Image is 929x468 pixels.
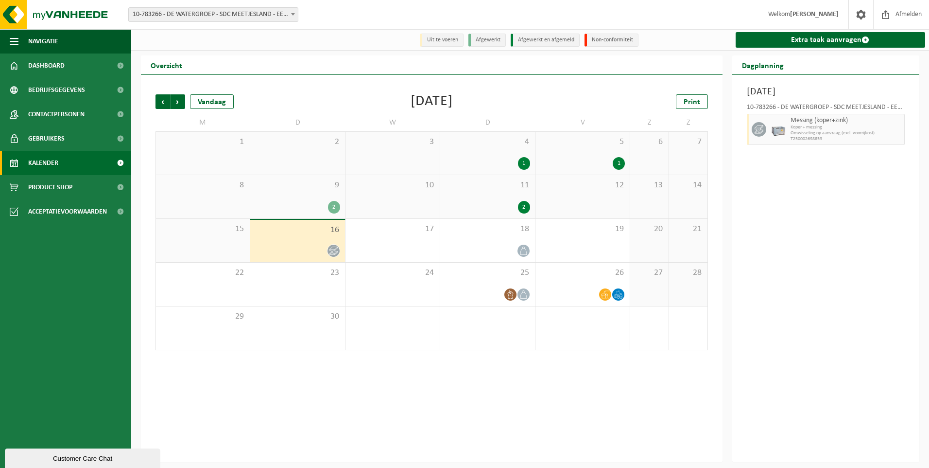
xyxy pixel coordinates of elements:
span: 7 [674,137,703,147]
span: Print [684,98,700,106]
span: 26 [540,268,625,278]
span: Product Shop [28,175,72,199]
span: Acceptatievoorwaarden [28,199,107,224]
span: 2 [255,137,340,147]
li: Afgewerkt en afgemeld [511,34,580,47]
span: 15 [161,224,245,234]
span: Kalender [28,151,58,175]
span: 24 [350,268,435,278]
span: Dashboard [28,54,65,78]
span: 12 [540,180,625,191]
a: Print [676,94,708,109]
span: Omwisseling op aanvraag (excl. voorrijkost) [791,130,902,136]
strong: [PERSON_NAME] [790,11,839,18]
h2: Dagplanning [732,55,793,74]
iframe: chat widget [5,447,162,468]
span: 16 [255,225,340,235]
span: 3 [350,137,435,147]
td: D [250,114,345,131]
li: Non-conformiteit [585,34,638,47]
li: Afgewerkt [468,34,506,47]
span: Bedrijfsgegevens [28,78,85,102]
span: 11 [445,180,530,191]
span: 14 [674,180,703,191]
span: 28 [674,268,703,278]
span: 10 [350,180,435,191]
span: 4 [445,137,530,147]
span: 10-783266 - DE WATERGROEP - SDC MEETJESLAND - EEKLO [129,8,298,21]
span: Contactpersonen [28,102,85,126]
span: 27 [635,268,664,278]
span: 20 [635,224,664,234]
span: 13 [635,180,664,191]
td: V [535,114,630,131]
span: Gebruikers [28,126,65,151]
span: 6 [635,137,664,147]
span: 23 [255,268,340,278]
span: Vorige [155,94,170,109]
span: Volgende [171,94,185,109]
div: 10-783266 - DE WATERGROEP - SDC MEETJESLAND - EEKLO [747,104,905,114]
div: 2 [518,201,530,214]
span: 21 [674,224,703,234]
span: 1 [161,137,245,147]
span: 8 [161,180,245,191]
td: Z [669,114,708,131]
td: M [155,114,250,131]
a: Extra taak aanvragen [736,32,926,48]
li: Uit te voeren [420,34,464,47]
div: 2 [328,201,340,214]
div: 1 [613,157,625,170]
img: PB-LB-0680-HPE-GY-01 [771,122,786,137]
span: 17 [350,224,435,234]
span: Messing (koper+zink) [791,117,902,125]
td: Z [630,114,669,131]
h2: Overzicht [141,55,192,74]
div: Vandaag [190,94,234,109]
span: T250002698859 [791,136,902,142]
span: 19 [540,224,625,234]
span: 25 [445,268,530,278]
td: D [440,114,535,131]
span: 29 [161,311,245,322]
span: Koper + messing [791,125,902,130]
h3: [DATE] [747,85,905,99]
span: Navigatie [28,29,58,54]
span: 22 [161,268,245,278]
span: 30 [255,311,340,322]
span: 18 [445,224,530,234]
span: 9 [255,180,340,191]
td: W [345,114,440,131]
span: 10-783266 - DE WATERGROEP - SDC MEETJESLAND - EEKLO [128,7,298,22]
div: 1 [518,157,530,170]
span: 5 [540,137,625,147]
div: [DATE] [411,94,453,109]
